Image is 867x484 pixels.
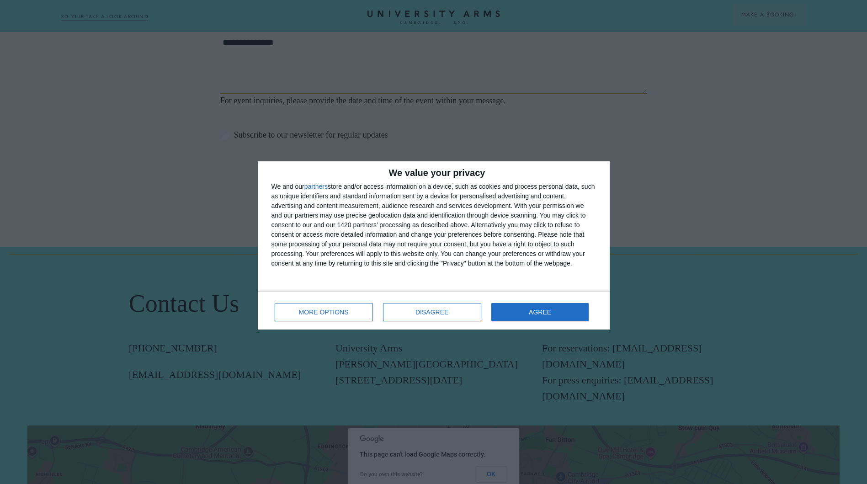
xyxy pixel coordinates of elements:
button: partners [304,183,328,190]
span: DISAGREE [415,309,448,315]
button: MORE OPTIONS [275,303,373,321]
div: qc-cmp2-ui [258,161,610,330]
button: DISAGREE [383,303,481,321]
div: We and our store and/or access information on a device, such as cookies and process personal data... [271,182,596,268]
h2: We value your privacy [271,168,596,177]
span: MORE OPTIONS [299,309,349,315]
button: AGREE [491,303,589,321]
span: AGREE [529,309,551,315]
